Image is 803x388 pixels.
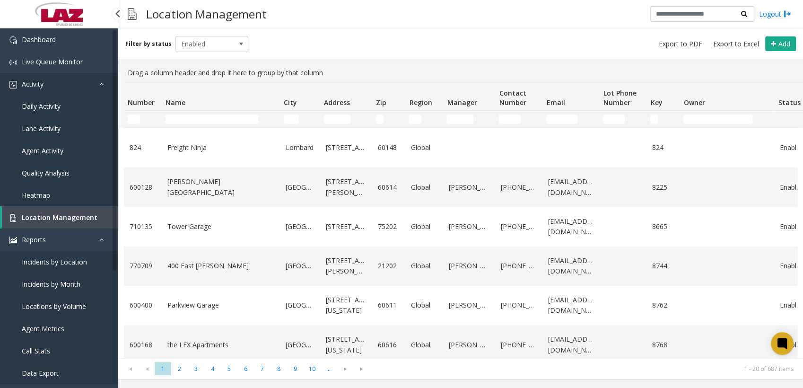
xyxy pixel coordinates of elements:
[683,98,705,107] span: Owner
[409,115,421,124] input: Region Filter
[548,334,594,355] a: [EMAIL_ADDRESS][DOMAIN_NAME]
[166,98,185,107] span: Name
[449,261,489,271] a: [PERSON_NAME]
[655,37,706,51] button: Export to PDF
[22,369,59,378] span: Data Export
[286,221,314,232] a: [GEOGRAPHIC_DATA]
[501,261,537,271] a: [PHONE_NUMBER]
[130,300,156,310] a: 600400
[501,221,537,232] a: [PHONE_NUMBER]
[780,142,802,153] a: Enabled
[162,111,280,128] td: Name Filter
[9,36,17,44] img: 'icon'
[326,142,367,153] a: [STREET_ADDRESS]
[22,191,50,200] span: Heatmap
[680,111,774,128] td: Owner Filter
[9,81,17,88] img: 'icon'
[759,9,791,19] a: Logout
[499,88,526,107] span: Contact Number
[411,142,437,153] a: Global
[376,115,384,124] input: Zip Filter
[603,115,625,124] input: Lot Phone Number Filter
[375,365,794,373] kendo-pager-info: 1 - 20 of 687 items
[337,362,353,376] span: Go to the next page
[405,111,443,128] td: Region Filter
[378,261,400,271] a: 21202
[9,237,17,244] img: 'icon'
[780,261,802,271] a: Enabled
[237,362,254,375] span: Page 6
[650,98,662,107] span: Key
[304,362,320,375] span: Page 10
[9,59,17,66] img: 'icon'
[9,214,17,222] img: 'icon'
[355,365,368,373] span: Go to the last page
[22,124,61,133] span: Lane Activity
[155,362,171,375] span: Page 1
[778,39,790,48] span: Add
[659,39,702,49] span: Export to PDF
[548,256,594,277] a: [EMAIL_ADDRESS][DOMAIN_NAME]
[548,295,594,316] a: [EMAIL_ADDRESS][DOMAIN_NAME]
[125,40,172,48] label: Filter by status
[443,111,495,128] td: Manager Filter
[254,362,271,375] span: Page 7
[167,261,274,271] a: 400 East [PERSON_NAME]
[22,35,56,44] span: Dashboard
[22,146,63,155] span: Agent Activity
[411,300,437,310] a: Global
[324,98,350,107] span: Address
[353,362,370,376] span: Go to the last page
[495,111,542,128] td: Contact Number Filter
[221,362,237,375] span: Page 5
[188,362,204,375] span: Page 3
[499,115,521,124] input: Contact Number Filter
[780,182,802,193] a: Enabled
[130,261,156,271] a: 770709
[411,182,437,193] a: Global
[326,295,367,316] a: [STREET_ADDRESS][US_STATE]
[22,257,87,266] span: Incidents by Location
[709,37,763,51] button: Export to Excel
[652,182,674,193] a: 8225
[167,142,274,153] a: Freight Ninja
[546,98,565,107] span: Email
[780,300,802,310] a: Enabled
[171,362,188,375] span: Page 2
[286,261,314,271] a: [GEOGRAPHIC_DATA]
[501,300,537,310] a: [PHONE_NUMBER]
[501,340,537,350] a: [PHONE_NUMBER]
[542,111,599,128] td: Email Filter
[713,39,759,49] span: Export to Excel
[339,365,351,373] span: Go to the next page
[326,221,367,232] a: [STREET_ADDRESS]
[652,142,674,153] a: 824
[646,111,680,128] td: Key Filter
[167,221,274,232] a: Tower Garage
[447,115,473,124] input: Manager Filter
[287,362,304,375] span: Page 9
[284,115,298,124] input: City Filter
[449,182,489,193] a: [PERSON_NAME]
[22,213,97,222] span: Location Management
[546,115,577,124] input: Email Filter
[22,102,61,111] span: Daily Activity
[378,182,400,193] a: 60614
[326,256,367,277] a: [STREET_ADDRESS][PERSON_NAME]
[167,176,274,198] a: [PERSON_NAME][GEOGRAPHIC_DATA]
[22,168,70,177] span: Quality Analysis
[372,111,405,128] td: Zip Filter
[141,2,271,26] h3: Location Management
[286,340,314,350] a: [GEOGRAPHIC_DATA]
[409,98,432,107] span: Region
[130,221,156,232] a: 710135
[124,64,797,82] div: Drag a column header and drop it here to group by that column
[130,340,156,350] a: 600168
[130,142,156,153] a: 824
[22,302,86,311] span: Locations by Volume
[22,57,83,66] span: Live Queue Monitor
[548,176,594,198] a: [EMAIL_ADDRESS][DOMAIN_NAME]
[376,98,386,107] span: Zip
[286,182,314,193] a: [GEOGRAPHIC_DATA]
[411,261,437,271] a: Global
